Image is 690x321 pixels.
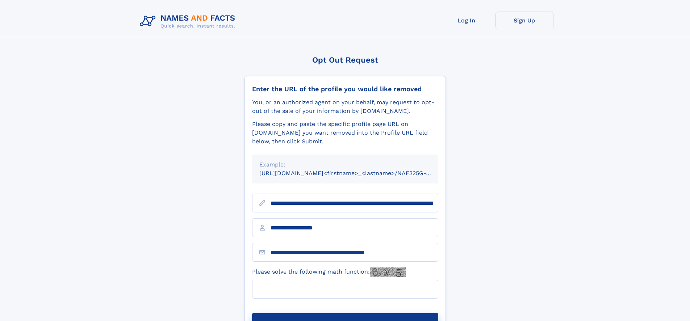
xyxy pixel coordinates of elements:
[495,12,553,29] a: Sign Up
[259,160,431,169] div: Example:
[252,120,438,146] div: Please copy and paste the specific profile page URL on [DOMAIN_NAME] you want removed into the Pr...
[244,55,446,64] div: Opt Out Request
[438,12,495,29] a: Log In
[252,267,406,277] label: Please solve the following math function:
[252,98,438,115] div: You, or an authorized agent on your behalf, may request to opt-out of the sale of your informatio...
[259,170,452,177] small: [URL][DOMAIN_NAME]<firstname>_<lastname>/NAF325G-xxxxxxxx
[252,85,438,93] div: Enter the URL of the profile you would like removed
[137,12,241,31] img: Logo Names and Facts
